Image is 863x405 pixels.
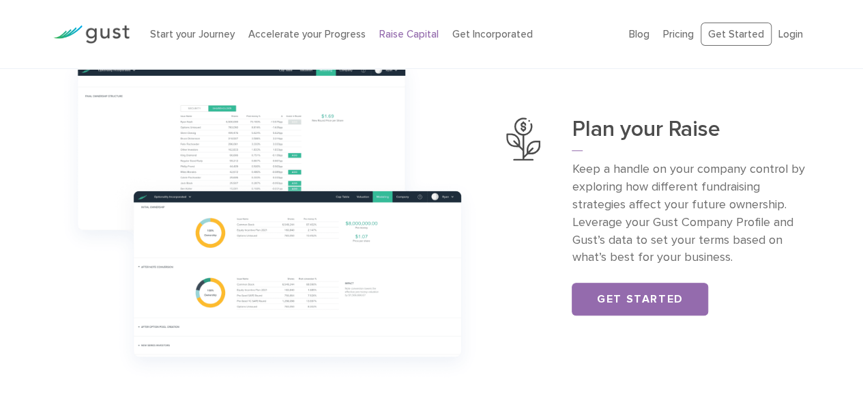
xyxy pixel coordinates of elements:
[452,28,533,40] a: Get Incorporated
[506,117,540,160] img: Plan Your Raise
[778,28,803,40] a: Login
[701,23,772,46] a: Get Started
[53,25,130,44] img: Gust Logo
[572,283,708,316] a: Get Started
[53,46,486,387] img: Group 1146
[248,28,366,40] a: Accelerate your Progress
[663,28,694,40] a: Pricing
[150,28,235,40] a: Start your Journey
[572,160,809,266] p: Keep a handle on your company control by exploring how different fundraising strategies affect yo...
[629,28,649,40] a: Blog
[572,117,809,151] h3: Plan your Raise
[379,28,439,40] a: Raise Capital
